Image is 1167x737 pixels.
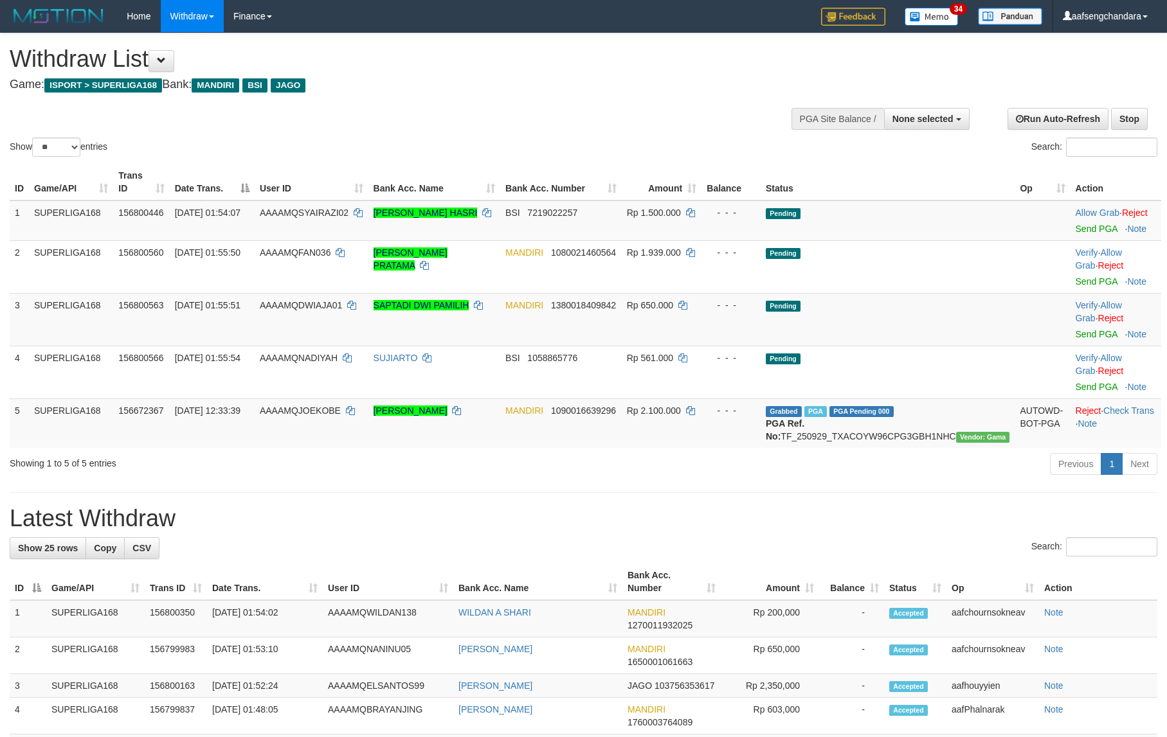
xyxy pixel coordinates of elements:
[1039,564,1157,600] th: Action
[10,674,46,698] td: 3
[721,674,819,698] td: Rp 2,350,000
[1044,704,1063,715] a: Note
[766,418,804,441] b: PGA Ref. No:
[628,620,692,630] span: Copy 1270011932025 to clipboard
[145,674,207,698] td: 156800163
[255,164,368,200] th: User ID: activate to sort column ascending
[10,346,29,398] td: 4
[721,637,819,674] td: Rp 650,000
[118,300,163,310] span: 156800563
[44,78,162,93] span: ISPORT > SUPERLIGA168
[1071,293,1161,346] td: · ·
[1071,200,1161,241] td: ·
[766,353,801,364] span: Pending
[500,164,622,200] th: Bank Acc. Number: activate to sort column ascending
[10,240,29,293] td: 2
[1071,346,1161,398] td: · ·
[374,300,469,310] a: SAPTADI DWI PAMILIH
[260,353,338,363] span: AAAAMQNADIYAH
[118,247,163,258] span: 156800560
[821,8,885,26] img: Feedback.jpg
[1076,300,1122,323] a: Allow Grab
[1076,247,1122,271] span: ·
[1098,313,1124,323] a: Reject
[792,108,884,130] div: PGA Site Balance /
[1076,300,1098,310] a: Verify
[1101,453,1123,475] a: 1
[94,543,116,553] span: Copy
[1076,208,1119,218] a: Allow Grab
[124,537,159,559] a: CSV
[1008,108,1108,130] a: Run Auto-Refresh
[1098,260,1124,271] a: Reject
[1127,224,1146,234] a: Note
[1066,138,1157,157] input: Search:
[1015,398,1070,448] td: AUTOWD-BOT-PGA
[374,208,478,218] a: [PERSON_NAME] HASRI
[207,600,323,637] td: [DATE] 01:54:02
[956,432,1010,443] span: Vendor URL: https://trx31.1velocity.biz
[622,164,701,200] th: Amount: activate to sort column ascending
[132,543,151,553] span: CSV
[1078,418,1097,429] a: Note
[655,680,714,691] span: Copy 103756353617 to clipboard
[1076,224,1117,234] a: Send PGA
[145,564,207,600] th: Trans ID: activate to sort column ascending
[29,398,113,448] td: SUPERLIGA168
[29,293,113,346] td: SUPERLIGA168
[10,6,107,26] img: MOTION_logo.png
[145,698,207,734] td: 156799837
[628,680,652,691] span: JAGO
[10,506,1157,531] h1: Latest Withdraw
[766,406,802,417] span: Grabbed
[978,8,1042,25] img: panduan.png
[527,353,577,363] span: Copy 1058865776 to clipboard
[1044,644,1063,654] a: Note
[242,78,267,93] span: BSI
[29,346,113,398] td: SUPERLIGA168
[950,3,967,15] span: 34
[829,406,894,417] span: PGA Pending
[761,398,1015,448] td: TF_250929_TXACOYW96CPG3GBH1NHC
[1127,382,1146,392] a: Note
[884,564,946,600] th: Status: activate to sort column ascending
[819,698,884,734] td: -
[707,404,755,417] div: - - -
[819,637,884,674] td: -
[323,674,453,698] td: AAAAMQELSANTOS99
[627,353,673,363] span: Rp 561.000
[819,674,884,698] td: -
[260,247,331,258] span: AAAAMQFAN036
[721,698,819,734] td: Rp 603,000
[884,108,970,130] button: None selected
[761,164,1015,200] th: Status
[46,600,145,637] td: SUPERLIGA168
[145,637,207,674] td: 156799983
[628,607,665,617] span: MANDIRI
[1098,366,1124,376] a: Reject
[46,674,145,698] td: SUPERLIGA168
[1122,453,1157,475] a: Next
[170,164,255,200] th: Date Trans.: activate to sort column descending
[551,300,616,310] span: Copy 1380018409842 to clipboard
[1071,164,1161,200] th: Action
[766,248,801,259] span: Pending
[1066,537,1157,556] input: Search:
[1050,453,1101,475] a: Previous
[1103,405,1154,416] a: Check Trans
[118,353,163,363] span: 156800566
[10,398,29,448] td: 5
[29,200,113,241] td: SUPERLIGA168
[804,406,827,417] span: Marked by aafsengchandara
[207,637,323,674] td: [DATE] 01:53:10
[707,351,755,364] div: - - -
[145,600,207,637] td: 156800350
[29,164,113,200] th: Game/API: activate to sort column ascending
[707,246,755,259] div: - - -
[207,698,323,734] td: [DATE] 01:48:05
[374,247,448,271] a: [PERSON_NAME] PRATAMA
[505,300,543,310] span: MANDIRI
[1031,138,1157,157] label: Search:
[505,353,520,363] span: BSI
[505,405,543,416] span: MANDIRI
